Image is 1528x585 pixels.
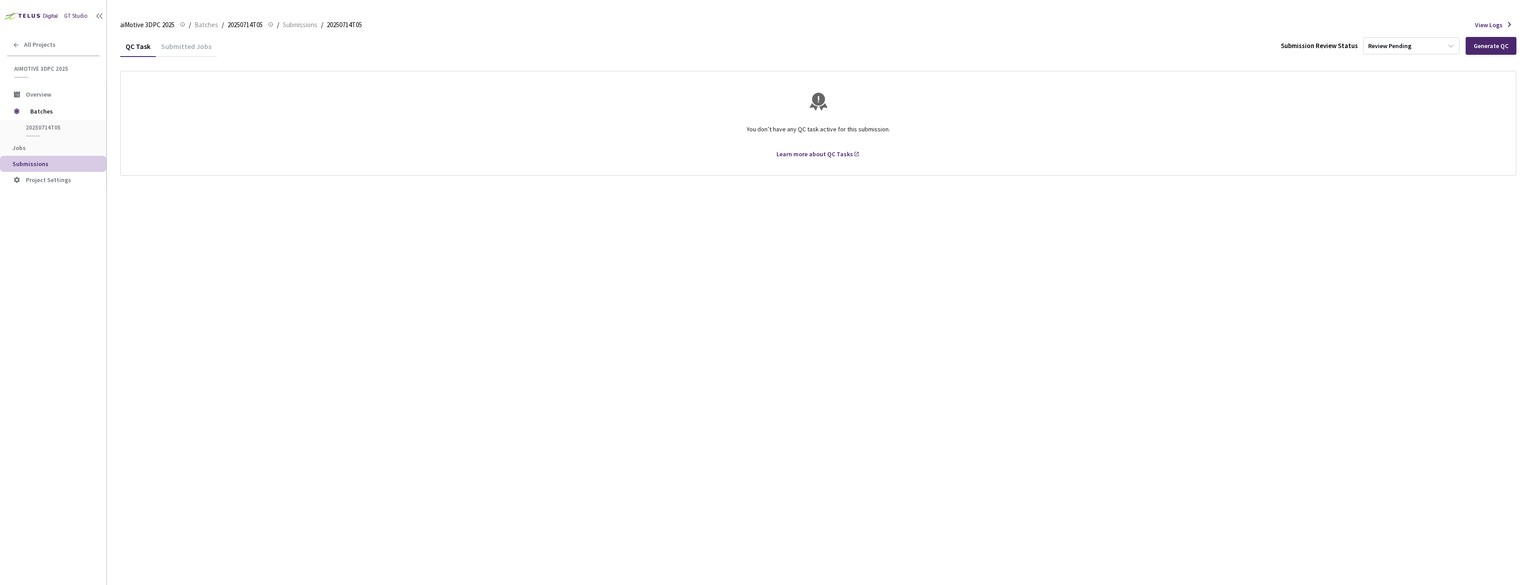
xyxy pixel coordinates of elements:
span: 20250714T05 [327,20,362,30]
div: Review Pending [1368,42,1411,50]
a: Submissions [281,20,319,29]
span: Jobs [12,144,26,152]
span: Overview [26,90,51,98]
div: Submitted Jobs [156,42,217,57]
span: 20250714T05 [26,124,92,131]
span: aiMotive 3DPC 2025 [120,20,175,30]
li: / [277,20,279,30]
li: / [222,20,224,30]
span: All Projects [24,41,56,49]
span: Project Settings [26,176,71,184]
span: View Logs [1475,20,1503,29]
div: QC Task [120,42,156,57]
span: Submissions [12,160,49,168]
a: Batches [193,20,220,29]
li: / [189,20,191,30]
span: aiMotive 3DPC 2025 [14,65,94,73]
li: / [321,20,323,30]
div: You don’t have any QC task active for this submission. [131,118,1505,150]
span: Batches [30,102,91,120]
span: Batches [195,20,218,30]
div: Generate QC [1474,42,1508,49]
div: Submission Review Status [1281,41,1358,50]
span: 20250714T05 [228,20,263,30]
div: Learn more about QC Tasks [776,150,853,158]
div: GT Studio [64,12,88,20]
span: Submissions [283,20,317,30]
